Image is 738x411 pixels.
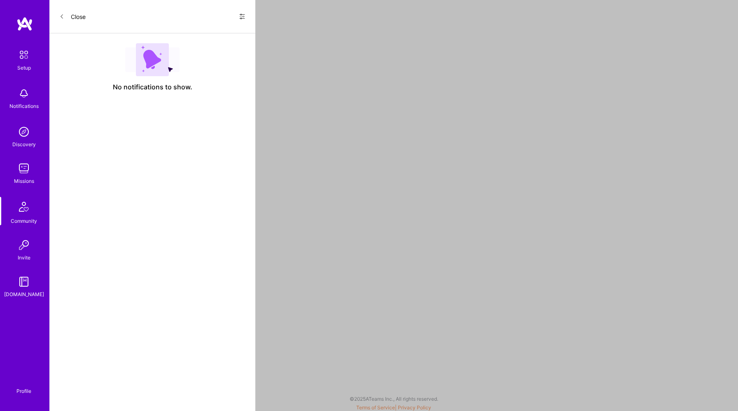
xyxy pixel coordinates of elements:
[16,85,32,102] img: bell
[17,63,31,72] div: Setup
[16,237,32,253] img: Invite
[18,253,30,262] div: Invite
[16,16,33,31] img: logo
[113,83,192,91] span: No notifications to show.
[14,197,34,217] img: Community
[12,140,36,149] div: Discovery
[16,124,32,140] img: discovery
[14,378,34,395] a: Profile
[15,46,33,63] img: setup
[16,160,32,177] img: teamwork
[11,217,37,225] div: Community
[16,273,32,290] img: guide book
[14,177,34,185] div: Missions
[9,102,39,110] div: Notifications
[59,10,86,23] button: Close
[125,43,180,76] img: empty
[16,387,31,395] div: Profile
[4,290,44,299] div: [DOMAIN_NAME]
